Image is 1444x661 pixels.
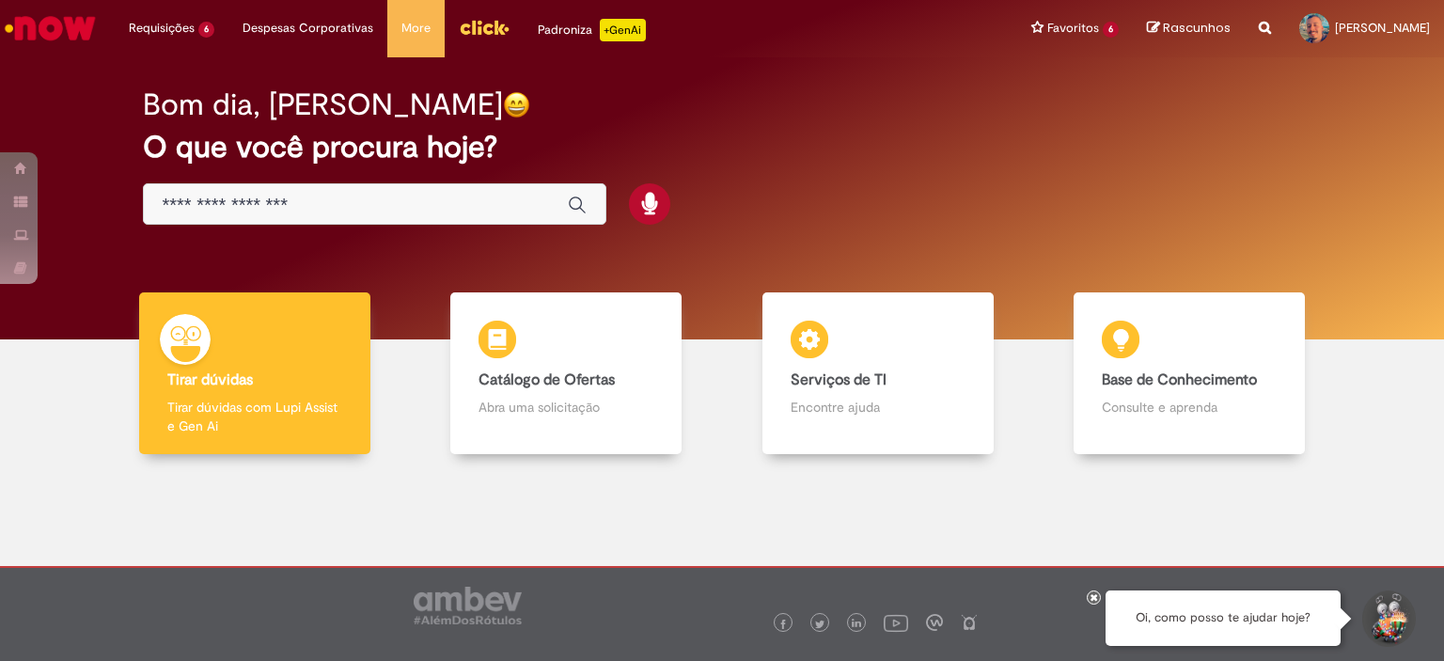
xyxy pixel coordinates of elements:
[791,370,887,389] b: Serviços de TI
[1147,20,1231,38] a: Rascunhos
[99,292,411,455] a: Tirar dúvidas Tirar dúvidas com Lupi Assist e Gen Ai
[167,398,342,435] p: Tirar dúvidas com Lupi Assist e Gen Ai
[129,19,195,38] span: Requisições
[1335,20,1430,36] span: [PERSON_NAME]
[479,370,615,389] b: Catálogo de Ofertas
[479,398,653,417] p: Abra uma solicitação
[1102,370,1257,389] b: Base de Conhecimento
[815,620,824,629] img: logo_footer_twitter.png
[1102,398,1277,417] p: Consulte e aprenda
[143,88,503,121] h2: Bom dia, [PERSON_NAME]
[1359,590,1416,647] button: Iniciar Conversa de Suporte
[600,19,646,41] p: +GenAi
[926,614,943,631] img: logo_footer_workplace.png
[778,620,788,629] img: logo_footer_facebook.png
[884,610,908,635] img: logo_footer_youtube.png
[401,19,431,38] span: More
[198,22,214,38] span: 6
[243,19,373,38] span: Despesas Corporativas
[1034,292,1346,455] a: Base de Conhecimento Consulte e aprenda
[503,91,530,118] img: happy-face.png
[414,587,522,624] img: logo_footer_ambev_rotulo_gray.png
[1047,19,1099,38] span: Favoritos
[459,13,510,41] img: click_logo_yellow_360x200.png
[1163,19,1231,37] span: Rascunhos
[143,131,1302,164] h2: O que você procura hoje?
[852,619,861,630] img: logo_footer_linkedin.png
[538,19,646,41] div: Padroniza
[411,292,723,455] a: Catálogo de Ofertas Abra uma solicitação
[1103,22,1119,38] span: 6
[1106,590,1341,646] div: Oi, como posso te ajudar hoje?
[791,398,965,417] p: Encontre ajuda
[722,292,1034,455] a: Serviços de TI Encontre ajuda
[961,614,978,631] img: logo_footer_naosei.png
[167,370,253,389] b: Tirar dúvidas
[2,9,99,47] img: ServiceNow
